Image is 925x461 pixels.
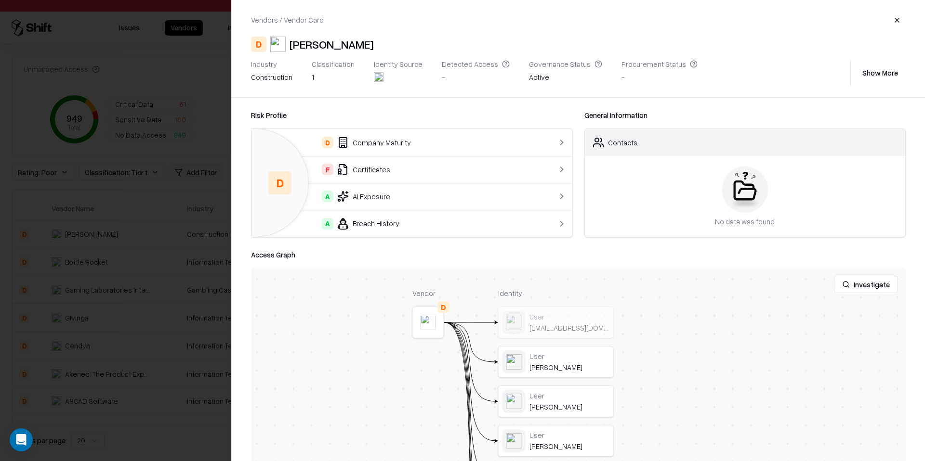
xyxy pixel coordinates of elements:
div: D [268,171,291,194]
button: Investigate [834,276,898,293]
img: Harris [270,37,286,52]
div: Detected Access [442,60,510,68]
div: Risk Profile [251,109,573,121]
div: User [529,352,609,360]
img: entra.microsoft.com [374,72,383,82]
div: construction [251,72,292,82]
div: [PERSON_NAME] [529,402,609,411]
div: User [529,312,609,321]
div: [PERSON_NAME] [290,37,373,52]
div: User [529,431,609,439]
div: F [322,164,333,175]
div: [PERSON_NAME] [529,442,609,450]
div: - [442,72,510,82]
div: Classification [312,60,355,68]
div: Identity Source [374,60,423,68]
div: User [529,391,609,400]
div: A [322,218,333,230]
div: - [621,72,698,82]
div: Contacts [608,138,637,148]
div: D [438,301,449,313]
div: Certificates [259,164,529,175]
div: Vendors / Vendor Card [251,15,324,25]
div: Breach History [259,218,529,230]
button: Show More [855,64,906,81]
div: [EMAIL_ADDRESS][DOMAIN_NAME] [529,323,609,332]
div: D [251,37,266,52]
div: 1 [312,72,355,82]
div: AI Exposure [259,191,529,202]
div: [PERSON_NAME] [529,363,609,371]
div: Procurement Status [621,60,698,68]
div: Company Maturity [259,137,529,148]
div: Active [529,72,602,86]
div: D [322,137,333,148]
div: Industry [251,60,292,68]
div: Access Graph [251,249,906,260]
div: General Information [584,109,906,121]
div: Governance Status [529,60,602,68]
div: A [322,191,333,202]
div: No data was found [715,217,775,227]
